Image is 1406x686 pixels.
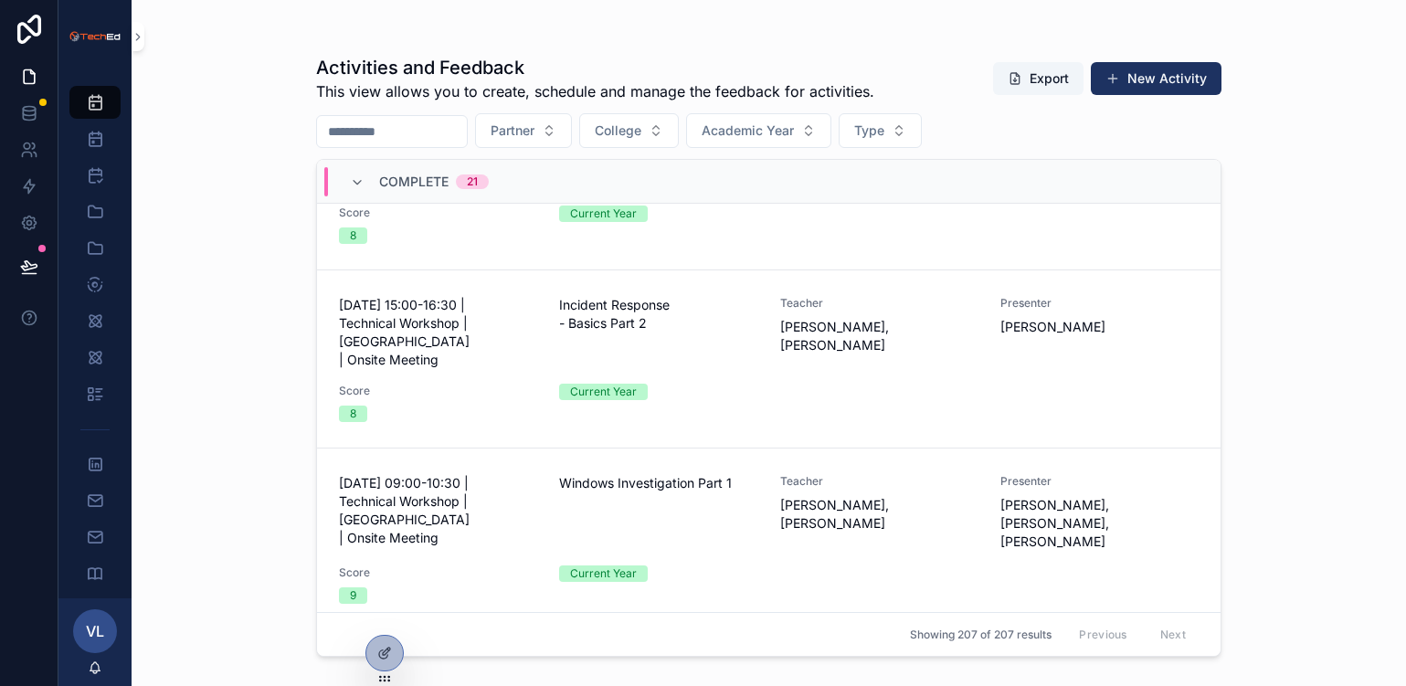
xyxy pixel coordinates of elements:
div: scrollable content [58,73,132,598]
span: VL [86,620,104,642]
button: Select Button [579,113,679,148]
button: New Activity [1091,62,1221,95]
span: [PERSON_NAME], [PERSON_NAME] [780,318,978,354]
div: 9 [350,587,356,604]
img: App logo [69,30,121,42]
span: Showing 207 of 207 results [910,628,1052,642]
span: [PERSON_NAME] [1000,318,1199,336]
div: Current Year [570,384,637,400]
h1: Activities and Feedback [316,55,874,80]
span: Score [339,206,537,220]
span: Academic Year [702,121,794,140]
span: [PERSON_NAME], [PERSON_NAME], [PERSON_NAME] [1000,496,1199,551]
span: Score [339,384,537,398]
span: College [595,121,641,140]
div: Current Year [570,565,637,582]
div: 8 [350,406,356,422]
button: Export [993,62,1084,95]
span: [DATE] 15:00-16:30 | Technical Workshop | [GEOGRAPHIC_DATA] | Onsite Meeting [339,296,537,369]
span: Incident Response - Basics Part 2 [559,296,757,332]
div: 8 [350,227,356,244]
button: Select Button [686,113,831,148]
span: [DATE] 09:00-10:30 | Technical Workshop | [GEOGRAPHIC_DATA] | Onsite Meeting [339,474,537,547]
a: [DATE] 09:00-10:30 | Technical Workshop | [GEOGRAPHIC_DATA] | Onsite MeetingWindows Investigation... [317,449,1221,630]
span: Type [854,121,884,140]
span: Teacher [780,296,978,311]
button: Select Button [839,113,922,148]
span: Presenter [1000,296,1199,311]
button: Select Button [475,113,572,148]
span: Complete [379,173,449,191]
span: This view allows you to create, schedule and manage the feedback for activities. [316,80,874,102]
span: Presenter [1000,474,1199,489]
a: [DATE] 15:00-16:30 | Technical Workshop | [GEOGRAPHIC_DATA] | Onsite MeetingIncident Response - B... [317,270,1221,449]
span: Teacher [780,474,978,489]
span: Partner [491,121,534,140]
span: Score [339,565,537,580]
div: Current Year [570,206,637,222]
span: Windows Investigation Part 1 [559,474,757,492]
div: 21 [467,174,478,189]
span: [PERSON_NAME], [PERSON_NAME] [780,496,978,533]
